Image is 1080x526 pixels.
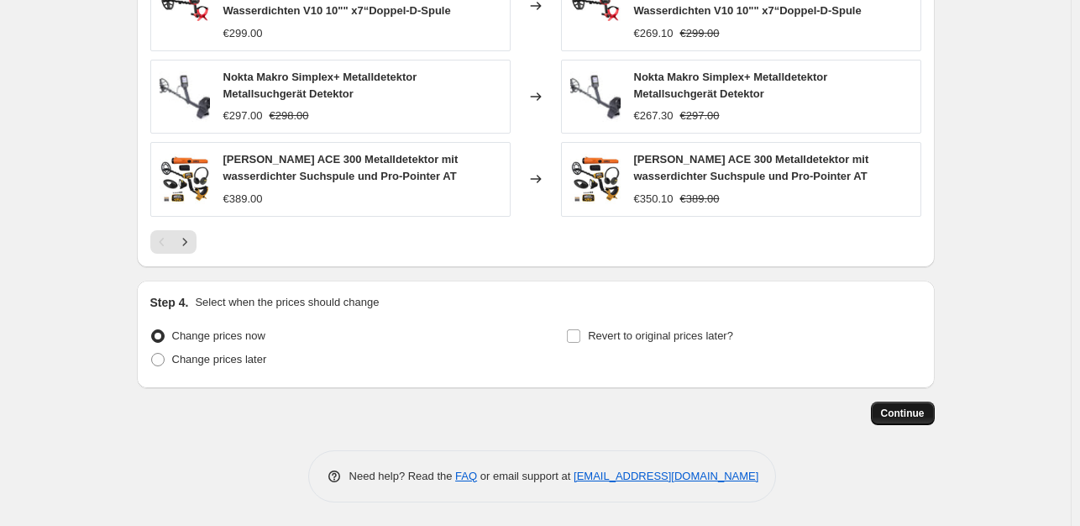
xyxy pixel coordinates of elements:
[570,154,621,204] img: 71Wa-c8WXYL_80x.jpg
[680,25,720,42] strike: €299.00
[881,407,925,420] span: Continue
[223,71,417,100] span: Nokta Makro Simplex+ Metalldetektor Metallsuchgerät Detektor
[223,25,263,42] div: €299.00
[150,294,189,311] h2: Step 4.
[634,71,828,100] span: Nokta Makro Simplex+ Metalldetektor Metallsuchgerät Detektor
[160,71,210,122] img: 61cX3gMrwEL_80x.jpg
[634,25,674,42] div: €269.10
[223,108,263,124] div: €297.00
[172,353,267,366] span: Change prices later
[570,71,621,122] img: 61cX3gMrwEL_80x.jpg
[223,191,263,208] div: €389.00
[195,294,379,311] p: Select when the prices should change
[574,470,758,482] a: [EMAIL_ADDRESS][DOMAIN_NAME]
[270,108,309,124] strike: €298.00
[160,154,210,204] img: 71Wa-c8WXYL_80x.jpg
[172,329,265,342] span: Change prices now
[173,230,197,254] button: Next
[455,470,477,482] a: FAQ
[634,153,869,182] span: [PERSON_NAME] ACE 300 Metalldetektor mit wasserdichter Suchspule und Pro-Pointer AT
[634,191,674,208] div: €350.10
[871,402,935,425] button: Continue
[477,470,574,482] span: or email support at
[588,329,733,342] span: Revert to original prices later?
[150,230,197,254] nav: Pagination
[223,153,459,182] span: [PERSON_NAME] ACE 300 Metalldetektor mit wasserdichter Suchspule und Pro-Pointer AT
[680,191,720,208] strike: €389.00
[349,470,456,482] span: Need help? Read the
[680,108,720,124] strike: €297.00
[634,108,674,124] div: €267.30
